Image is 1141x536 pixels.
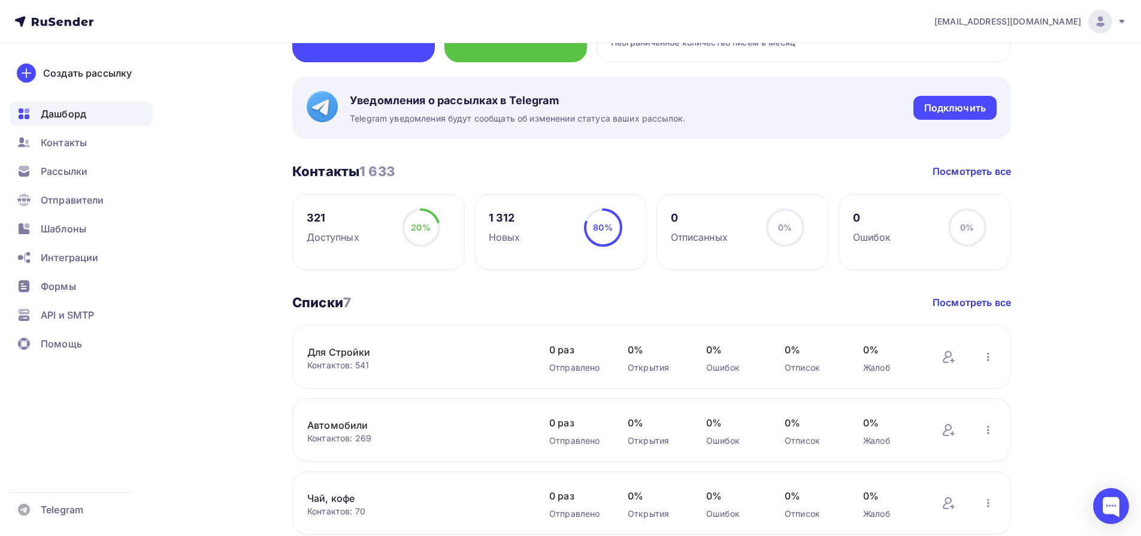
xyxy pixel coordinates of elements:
span: 0% [785,489,839,503]
div: Ошибок [706,362,761,374]
a: Чай, кофе [307,491,511,505]
span: 0% [628,343,682,357]
div: 0 [853,211,891,225]
span: 0% [706,489,761,503]
span: Формы [41,279,76,293]
div: Отправлено [549,362,604,374]
a: Посмотреть все [933,295,1011,310]
div: Ошибок [706,435,761,447]
a: Посмотреть все [933,164,1011,178]
div: Отписок [785,362,839,374]
div: Ошибок [853,230,891,244]
div: Отписок [785,435,839,447]
div: Ошибок [706,508,761,520]
div: Контактов: 70 [307,505,525,517]
div: Отправлено [549,508,604,520]
a: [EMAIL_ADDRESS][DOMAIN_NAME] [934,10,1127,34]
span: Telegram уведомления будут сообщать об изменении статуса ваших рассылок. [350,113,685,125]
a: Контакты [10,131,152,155]
div: Отписанных [671,230,728,244]
div: Открытия [628,435,682,447]
a: Для Стройки [307,345,511,359]
span: Контакты [41,135,87,150]
span: 1 633 [359,163,395,179]
div: Новых [489,230,520,244]
span: Интеграции [41,250,98,265]
div: Доступных [307,230,359,244]
div: Жалоб [863,362,918,374]
div: Создать рассылку [43,66,132,80]
a: Отправители [10,188,152,212]
span: Уведомления о рассылках в Telegram [350,93,685,108]
span: 0% [778,222,792,232]
a: Рассылки [10,159,152,183]
span: API и SMTP [41,308,94,322]
div: 0 [671,211,728,225]
div: Отписок [785,508,839,520]
span: 0% [628,416,682,430]
span: 7 [343,295,351,310]
span: 0 раз [549,416,604,430]
span: 20% [411,222,430,232]
a: Дашборд [10,102,152,126]
div: 1 312 [489,211,520,225]
div: Подключить [924,101,986,115]
a: Автомобили [307,418,511,432]
span: 0% [706,343,761,357]
h3: Контакты [292,163,395,180]
span: Шаблоны [41,222,86,236]
div: 321 [307,211,359,225]
span: 0% [628,489,682,503]
span: 0% [785,416,839,430]
span: 0% [863,416,918,430]
div: Жалоб [863,508,918,520]
a: Шаблоны [10,217,152,241]
span: 0% [863,343,918,357]
a: Формы [10,274,152,298]
span: 0 раз [549,343,604,357]
span: Дашборд [41,107,86,121]
span: Отправители [41,193,104,207]
span: 0% [785,343,839,357]
div: Контактов: 269 [307,432,525,444]
div: Открытия [628,362,682,374]
span: Telegram [41,502,83,517]
span: 0% [863,489,918,503]
h3: Списки [292,294,351,311]
div: Контактов: 541 [307,359,525,371]
span: [EMAIL_ADDRESS][DOMAIN_NAME] [934,16,1081,28]
div: Отправлено [549,435,604,447]
span: Помощь [41,337,82,351]
span: 0 раз [549,489,604,503]
span: 0% [960,222,974,232]
span: 80% [593,222,612,232]
span: 0% [706,416,761,430]
div: Жалоб [863,435,918,447]
div: Открытия [628,508,682,520]
span: Рассылки [41,164,87,178]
